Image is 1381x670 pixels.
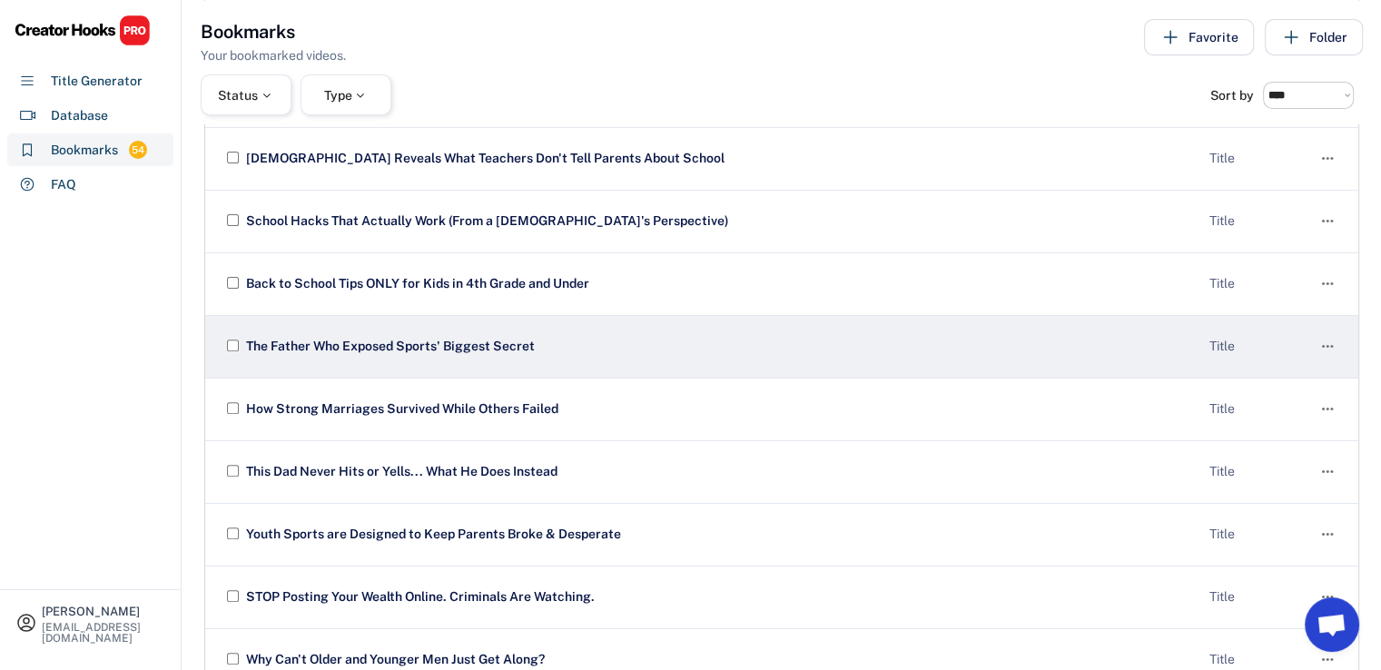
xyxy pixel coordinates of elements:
div: Title [1209,400,1300,419]
div: Back to School Tips ONLY for Kids in 4th Grade and Under [242,275,1195,293]
text:  [1322,650,1334,669]
div: Type [324,88,369,101]
div: [PERSON_NAME] [42,606,165,617]
div: 54 [129,143,147,158]
div: Title [1209,275,1300,293]
button:  [1318,334,1337,360]
div: Title [1209,212,1300,231]
div: Title [1209,463,1300,481]
a: Open chat [1305,597,1359,652]
div: Database [51,106,108,125]
text:  [1322,399,1334,419]
button:  [1318,209,1337,234]
button:  [1318,271,1337,297]
div: Bookmarks [51,141,118,160]
h3: Bookmarks [201,19,295,44]
div: Title [1209,651,1300,669]
div: Title [1209,150,1300,168]
div: [DEMOGRAPHIC_DATA] Reveals What Teachers Don't Tell Parents About School [242,150,1195,168]
img: CHPRO%20Logo.svg [15,15,151,46]
div: This Dad Never Hits or Yells... What He Does Instead [242,463,1195,481]
button: Favorite [1144,19,1254,55]
div: The Father Who Exposed Sports' Biggest Secret [242,338,1195,356]
button:  [1318,522,1337,547]
div: STOP Posting Your Wealth Online. Criminals Are Watching. [242,588,1195,606]
button:  [1318,585,1337,610]
div: Title [1209,338,1300,356]
text:  [1322,212,1334,231]
text:  [1322,149,1334,168]
button:  [1318,146,1337,172]
div: Youth Sports are Designed to Keep Parents Broke & Desperate [242,526,1195,544]
div: Why Can't Older and Younger Men Just Get Along? [242,651,1195,669]
text:  [1322,525,1334,544]
div: Sort by [1210,88,1254,101]
text:  [1322,337,1334,356]
div: Title [1209,526,1300,544]
text:  [1322,274,1334,293]
text:  [1322,587,1334,606]
button:  [1318,459,1337,485]
div: Title Generator [51,72,143,91]
button:  [1318,397,1337,422]
div: Title [1209,588,1300,606]
div: FAQ [51,175,76,194]
div: Your bookmarked videos. [201,46,346,65]
div: How Strong Marriages Survived While Others Failed [242,400,1195,419]
button: Folder [1265,19,1363,55]
div: [EMAIL_ADDRESS][DOMAIN_NAME] [42,622,165,644]
div: Status [218,88,274,101]
div: School Hacks That Actually Work (From a [DEMOGRAPHIC_DATA]'s Perspective) [242,212,1195,231]
text:  [1322,462,1334,481]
